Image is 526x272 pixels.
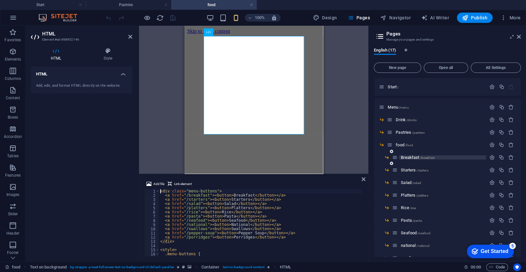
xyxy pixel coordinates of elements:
span: Click to open page [401,193,428,198]
p: Boxes [8,115,18,120]
p: Features [5,173,21,178]
div: 12 [144,235,160,239]
i: This element contains a background [188,265,191,269]
p: Content [6,95,20,101]
div: Remove [508,167,514,173]
div: national/national [399,243,486,248]
div: Duplicate [499,155,504,160]
div: 11 [144,231,160,235]
div: food/food [394,143,486,147]
h3: Manage your pages and settings [386,37,508,43]
div: Start/ [386,85,486,89]
span: . bg-wrapper .preset-fullscreen-text-on-background-v2-default .parallax [69,263,174,271]
div: Language Tabs [374,48,521,60]
span: /pastries [412,131,424,134]
div: 16 [144,252,160,256]
p: Footer [7,250,19,255]
span: /rice [410,206,416,210]
div: Settings [489,167,495,173]
span: : [475,265,476,269]
div: Settings [489,230,495,236]
i: On resize automatically adjust zoom level to fit chosen device. [271,15,277,21]
div: Remove [508,117,514,122]
i: Element contains an animation [177,265,180,269]
button: Publish [457,13,493,23]
div: Menu/menu [386,105,486,109]
span: Click to open page [388,84,399,89]
span: Open all [427,66,465,70]
p: Favorites [5,37,21,43]
button: Pages [345,13,372,23]
span: /breakfast [420,156,435,160]
nav: breadcrumb [30,263,291,271]
div: Salad/salad [399,180,486,185]
div: 15 [144,248,160,252]
span: Pages [347,15,370,21]
button: New page [374,63,421,73]
span: / [397,85,399,89]
div: Duplicate [499,117,504,122]
button: Click here to leave preview mode and continue editing [143,14,151,22]
div: Duplicate [499,142,504,148]
span: Starters [401,168,428,172]
div: Rice/rice [399,206,486,210]
p: Slider [8,211,18,217]
span: 00 00 [471,263,481,271]
h4: Pastries [86,1,171,8]
span: Code [489,263,505,271]
h4: HTML [31,48,84,61]
button: 100% [245,14,268,22]
div: Remove [508,142,514,148]
span: /salad [412,181,421,185]
span: /national [416,244,429,248]
h2: Pages [386,31,521,37]
p: Accordion [4,134,22,139]
div: 4 [144,202,160,206]
div: Drink/drinks [394,118,486,122]
div: Platters/platters [399,193,486,197]
i: This element is a customizable preset [182,265,185,269]
div: Get Started 5 items remaining, 0% complete [5,3,52,17]
span: Add file [153,180,164,188]
h4: Style [84,48,132,61]
button: Link element [167,180,193,188]
span: Seafood [401,230,430,235]
div: 8 [144,219,160,223]
h4: HTML [31,66,132,78]
span: Design [313,15,337,21]
span: New page [377,66,418,70]
p: Elements [5,57,21,62]
div: Settings [489,155,495,160]
div: Remove [508,230,514,236]
span: /seafood [417,231,430,235]
div: 6 [144,210,160,214]
img: Editor Logo [37,14,85,22]
div: 1 [144,189,160,193]
span: . text-on-background-content [222,263,264,271]
span: /food [405,143,413,147]
div: 14 [144,244,160,248]
div: Settings [489,192,495,198]
span: Breakfast [401,155,435,160]
div: 13 [144,239,160,244]
span: /platters [416,194,428,197]
div: Duplicate [499,218,504,223]
span: Click to open page [401,218,422,223]
div: Remove [508,155,514,160]
button: Design [310,13,340,23]
h2: HTML [42,31,132,37]
span: Drink [396,117,417,122]
span: More [500,15,521,21]
button: Usercentrics [513,263,521,271]
button: Open all [424,63,468,73]
div: Remove [508,218,514,223]
div: Duplicate [499,180,504,185]
div: Add, edit, and format HTML directly on the website. [36,83,127,89]
p: Images [6,192,20,197]
p: Header [6,231,19,236]
span: Click to select. Double-click to edit [201,263,219,271]
div: Pasta/pasta [399,218,486,222]
div: Settings [489,117,495,122]
div: Remove [508,104,514,110]
div: Settings [489,205,495,210]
